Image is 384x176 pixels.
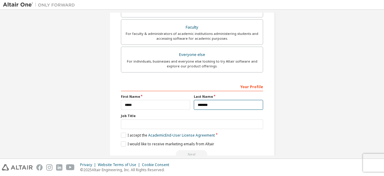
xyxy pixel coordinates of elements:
label: Job Title [121,113,263,118]
a: Academic End-User License Agreement [148,133,215,138]
img: instagram.svg [46,164,52,171]
div: Faculty [125,23,259,32]
label: I would like to receive marketing emails from Altair [121,141,214,147]
label: First Name [121,94,190,99]
img: linkedin.svg [56,164,62,171]
div: Cookie Consent [142,162,173,167]
img: facebook.svg [36,164,43,171]
div: For individuals, businesses and everyone else looking to try Altair software and explore our prod... [125,59,259,69]
div: Your Profile [121,82,263,91]
label: Last Name [194,94,263,99]
p: © 2025 Altair Engineering, Inc. All Rights Reserved. [80,167,173,172]
img: youtube.svg [66,164,75,171]
div: Website Terms of Use [98,162,142,167]
img: altair_logo.svg [2,164,33,171]
div: Privacy [80,162,98,167]
div: For faculty & administrators of academic institutions administering students and accessing softwa... [125,31,259,41]
div: Read and acccept EULA to continue [121,150,263,159]
div: Everyone else [125,51,259,59]
label: I accept the [121,133,215,138]
img: Altair One [3,2,78,8]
